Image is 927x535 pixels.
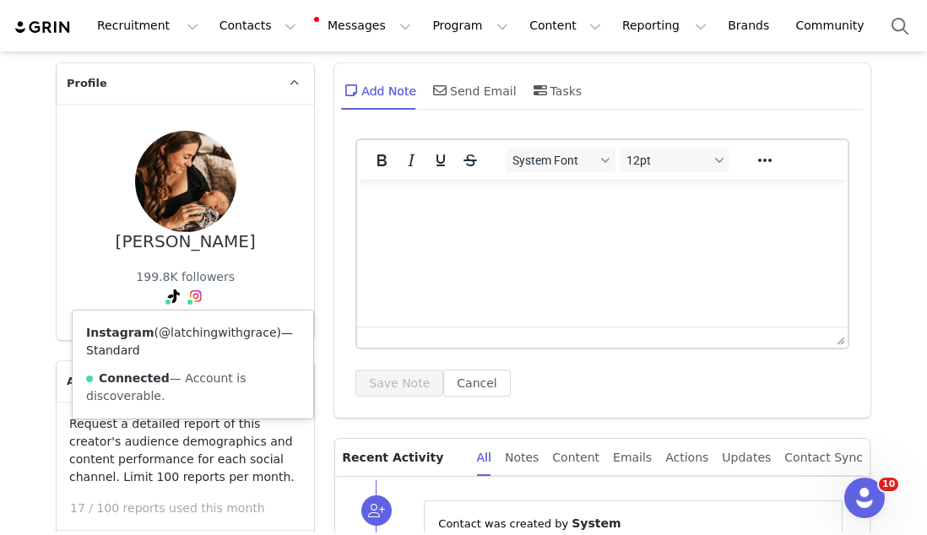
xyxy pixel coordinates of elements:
span: ( ) [154,326,281,339]
img: 6dc461e3-44d6-4e8b-827f-902ce0037869.jpg [135,131,236,232]
div: Press the Up and Down arrow keys to resize the editor. [830,327,848,348]
button: Fonts [506,149,615,172]
div: Add Note [341,70,416,111]
a: Community [786,7,882,45]
button: Underline [426,149,455,172]
button: Bold [367,149,396,172]
p: 17 / 100 reports used this month [70,500,314,517]
div: Actions [665,439,708,477]
button: Cancel [443,370,510,397]
button: Strikethrough [456,149,485,172]
button: Contacts [209,7,306,45]
div: Notes [505,439,539,477]
button: Content [519,7,611,45]
strong: Connected [99,371,170,385]
div: Send Email [430,70,517,111]
button: Recruitment [87,7,209,45]
div: Updates [722,439,771,477]
strong: Instagram [86,326,154,339]
div: Emails [613,439,652,477]
div: [PERSON_NAME] [116,232,256,251]
a: @latchingwithgrace [159,326,276,339]
button: Font sizes [620,149,729,172]
div: All [477,439,491,477]
span: Profile [67,75,107,92]
button: Search [881,7,919,45]
div: Contact Sync [784,439,863,477]
span: 10 [879,478,898,491]
iframe: Intercom live chat [844,478,885,518]
p: Recent Activity [342,439,463,476]
img: instagram.svg [189,289,203,303]
a: Brands [718,7,784,45]
span: System Font [512,154,595,167]
span: System [572,516,621,530]
button: Reveal or hide additional toolbar items [751,149,779,172]
div: Content [552,439,599,477]
p: Request a detailed report of this creator's audience demographics and content performance for eac... [69,415,301,486]
span: 12pt [626,154,709,167]
div: Tasks [530,70,583,111]
p: Contact was created by ⁨ ⁩ [438,515,828,532]
button: Reporting [612,7,717,45]
button: Save Note [355,370,443,397]
button: Messages [307,7,421,45]
iframe: Rich Text Area [357,180,848,327]
button: Program [422,7,518,45]
button: Italic [397,149,426,172]
div: 199.8K followers [136,268,235,286]
span: Audience Reports [67,373,176,390]
img: grin logo [14,19,73,35]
